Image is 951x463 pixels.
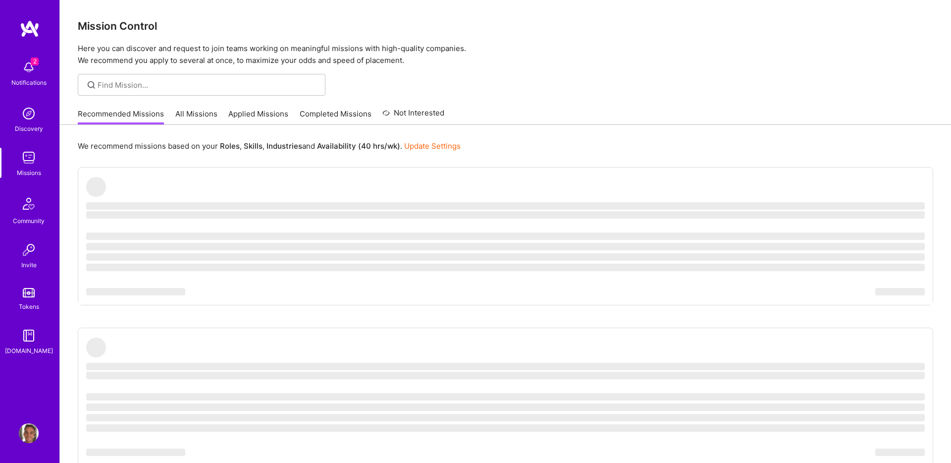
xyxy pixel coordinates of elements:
[244,141,263,151] b: Skills
[19,240,39,260] img: Invite
[266,141,302,151] b: Industries
[228,109,288,125] a: Applied Missions
[23,288,35,297] img: tokens
[19,423,39,443] img: User Avatar
[78,20,933,32] h3: Mission Control
[20,20,40,38] img: logo
[17,168,41,178] div: Missions
[19,148,39,168] img: teamwork
[175,109,217,125] a: All Missions
[78,43,933,66] p: Here you can discover and request to join teams working on meaningful missions with high-quality ...
[300,109,371,125] a: Completed Missions
[98,80,318,90] input: Find Mission...
[86,79,97,91] i: icon SearchGrey
[220,141,240,151] b: Roles
[78,109,164,125] a: Recommended Missions
[11,77,47,88] div: Notifications
[31,58,39,65] span: 2
[382,107,444,125] a: Not Interested
[15,123,43,134] div: Discovery
[317,141,400,151] b: Availability (40 hrs/wk)
[404,141,461,151] a: Update Settings
[19,104,39,123] img: discovery
[19,301,39,312] div: Tokens
[21,260,37,270] div: Invite
[19,326,39,346] img: guide book
[13,216,45,226] div: Community
[16,423,41,443] a: User Avatar
[17,192,41,216] img: Community
[5,346,53,356] div: [DOMAIN_NAME]
[19,58,39,77] img: bell
[78,141,461,151] p: We recommend missions based on your , , and .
